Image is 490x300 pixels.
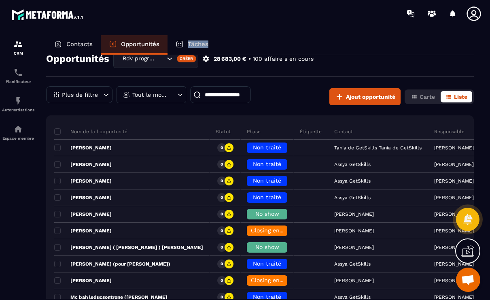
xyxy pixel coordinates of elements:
[54,228,112,234] p: [PERSON_NAME]
[253,177,281,184] span: Non traité
[434,178,474,184] p: [PERSON_NAME]
[214,55,246,63] p: 28 683,00 €
[62,92,98,98] p: Plus de filtre
[13,68,23,77] img: scheduler
[434,145,474,151] p: [PERSON_NAME]
[177,55,197,62] div: Créer
[253,144,281,151] span: Non traité
[406,91,440,102] button: Carte
[54,161,112,168] p: [PERSON_NAME]
[441,91,472,102] button: Liste
[13,124,23,134] img: automations
[221,245,223,250] p: 0
[456,268,480,292] div: Ouvrir le chat
[46,35,101,55] a: Contacts
[54,261,170,267] p: [PERSON_NAME] (pour [PERSON_NAME])
[54,145,112,151] p: [PERSON_NAME]
[2,33,34,62] a: formationformationCRM
[13,96,23,106] img: automations
[434,261,474,267] p: [PERSON_NAME]
[2,90,34,118] a: automationsautomationsAutomatisations
[221,145,223,151] p: 0
[434,211,474,217] p: [PERSON_NAME]
[54,244,203,251] p: [PERSON_NAME] ( [PERSON_NAME] ) [PERSON_NAME]
[434,162,474,167] p: [PERSON_NAME]
[251,227,297,234] span: Closing en cours
[247,128,261,135] p: Phase
[255,211,279,217] span: No show
[221,278,223,283] p: 0
[253,294,281,300] span: Non traité
[101,35,168,55] a: Opportunités
[54,178,112,184] p: [PERSON_NAME]
[121,54,157,63] span: Rdv programmé
[221,261,223,267] p: 0
[251,277,297,283] span: Closing en cours
[113,49,198,68] div: Search for option
[2,136,34,140] p: Espace membre
[188,40,208,48] p: Tâches
[2,79,34,84] p: Planificateur
[221,195,223,200] p: 0
[221,294,223,300] p: 0
[454,94,467,100] span: Liste
[300,128,322,135] p: Étiquette
[221,228,223,234] p: 0
[346,93,395,101] span: Ajout opportunité
[253,260,281,267] span: Non traité
[434,195,474,200] p: [PERSON_NAME]
[221,211,223,217] p: 0
[54,194,112,201] p: [PERSON_NAME]
[334,128,353,135] p: Contact
[2,118,34,147] a: automationsautomationsEspace membre
[434,228,474,234] p: [PERSON_NAME]
[46,51,109,67] h2: Opportunités
[168,35,216,55] a: Tâches
[253,55,314,63] p: 100 affaire s en cours
[2,62,34,90] a: schedulerschedulerPlanificateur
[434,245,474,250] p: [PERSON_NAME]
[121,40,159,48] p: Opportunités
[253,161,281,167] span: Non traité
[2,51,34,55] p: CRM
[329,88,401,105] button: Ajout opportunité
[11,7,84,22] img: logo
[13,39,23,49] img: formation
[216,128,231,135] p: Statut
[54,128,127,135] p: Nom de la l'opportunité
[132,92,168,98] p: Tout le monde
[221,178,223,184] p: 0
[157,54,165,63] input: Search for option
[221,162,223,167] p: 0
[2,108,34,112] p: Automatisations
[54,211,112,217] p: [PERSON_NAME]
[253,194,281,200] span: Non traité
[434,294,474,300] p: [PERSON_NAME]
[420,94,435,100] span: Carte
[255,244,279,250] span: No show
[434,128,465,135] p: Responsable
[54,277,112,284] p: [PERSON_NAME]
[66,40,93,48] p: Contacts
[248,55,251,63] p: •
[434,278,474,283] p: [PERSON_NAME]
